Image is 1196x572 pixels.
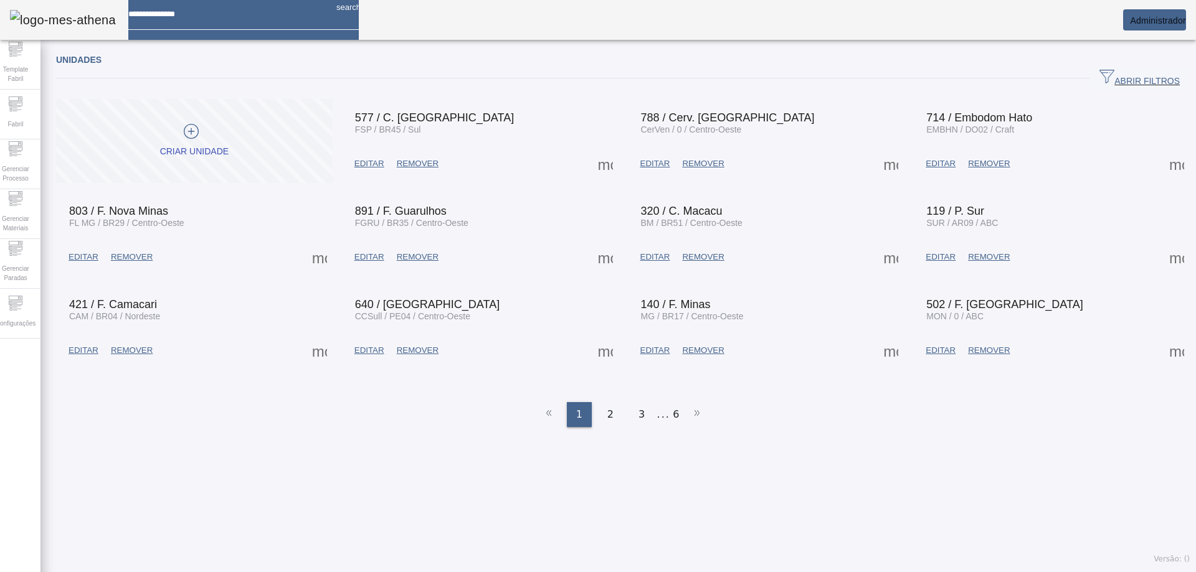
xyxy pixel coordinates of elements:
[607,407,614,422] span: 2
[69,251,98,263] span: EDITAR
[1165,152,1188,175] button: Mais
[1154,555,1190,563] span: Versão: ()
[160,146,229,158] div: Criar unidade
[919,152,962,175] button: EDITAR
[355,218,468,228] span: FGRU / BR35 / Centro-Oeste
[880,339,902,362] button: Mais
[919,339,962,362] button: EDITAR
[676,246,730,268] button: REMOVER
[354,344,384,357] span: EDITAR
[355,311,470,321] span: CCSull / PE04 / Centro-Oeste
[682,251,724,263] span: REMOVER
[682,344,724,357] span: REMOVER
[105,339,159,362] button: REMOVER
[926,218,998,228] span: SUR / AR09 / ABC
[641,298,711,311] span: 140 / F. Minas
[308,246,331,268] button: Mais
[69,205,168,217] span: 803 / F. Nova Minas
[968,157,1010,170] span: REMOVER
[640,344,670,357] span: EDITAR
[391,152,445,175] button: REMOVER
[926,298,1083,311] span: 502 / F. [GEOGRAPHIC_DATA]
[641,311,744,321] span: MG / BR17 / Centro-Oeste
[634,152,676,175] button: EDITAR
[634,246,676,268] button: EDITAR
[641,124,742,134] span: CerVen / 0 / Centro-Oeste
[111,344,153,357] span: REMOVER
[594,246,617,268] button: Mais
[968,344,1010,357] span: REMOVER
[56,99,333,183] button: Criar unidade
[111,251,153,263] span: REMOVER
[354,157,384,170] span: EDITAR
[926,205,984,217] span: 119 / P. Sur
[1089,67,1190,90] button: ABRIR FILTROS
[69,344,98,357] span: EDITAR
[962,152,1016,175] button: REMOVER
[355,298,500,311] span: 640 / [GEOGRAPHIC_DATA]
[926,157,956,170] span: EDITAR
[355,205,447,217] span: 891 / F. Guarulhos
[640,251,670,263] span: EDITAR
[348,152,391,175] button: EDITAR
[657,402,670,427] li: ...
[638,407,645,422] span: 3
[69,218,184,228] span: FL MG / BR29 / Centro-Oeste
[926,251,956,263] span: EDITAR
[62,246,105,268] button: EDITAR
[397,344,439,357] span: REMOVER
[926,124,1014,134] span: EMBHN / DO02 / Craft
[962,339,1016,362] button: REMOVER
[594,152,617,175] button: Mais
[105,246,159,268] button: REMOVER
[676,339,730,362] button: REMOVER
[682,157,724,170] span: REMOVER
[355,111,514,124] span: 577 / C. [GEOGRAPHIC_DATA]
[10,10,116,30] img: logo-mes-athena
[926,111,1032,124] span: 714 / Embodom Hato
[673,402,679,427] li: 6
[354,251,384,263] span: EDITAR
[391,246,445,268] button: REMOVER
[676,152,730,175] button: REMOVER
[1165,246,1188,268] button: Mais
[62,339,105,362] button: EDITAR
[4,116,27,133] span: Fabril
[641,218,743,228] span: BM / BR51 / Centro-Oeste
[926,311,984,321] span: MON / 0 / ABC
[1130,16,1186,26] span: Administrador
[880,152,902,175] button: Mais
[880,246,902,268] button: Mais
[968,251,1010,263] span: REMOVER
[634,339,676,362] button: EDITAR
[348,246,391,268] button: EDITAR
[397,251,439,263] span: REMOVER
[594,339,617,362] button: Mais
[355,124,421,134] span: FSP / BR45 / Sul
[641,205,723,217] span: 320 / C. Macacu
[69,298,157,311] span: 421 / F. Camacari
[56,55,102,65] span: Unidades
[1165,339,1188,362] button: Mais
[308,339,331,362] button: Mais
[397,157,439,170] span: REMOVER
[919,246,962,268] button: EDITAR
[640,157,670,170] span: EDITAR
[391,339,445,362] button: REMOVER
[1099,69,1180,88] span: ABRIR FILTROS
[348,339,391,362] button: EDITAR
[962,246,1016,268] button: REMOVER
[926,344,956,357] span: EDITAR
[69,311,160,321] span: CAM / BR04 / Nordeste
[641,111,815,124] span: 788 / Cerv. [GEOGRAPHIC_DATA]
